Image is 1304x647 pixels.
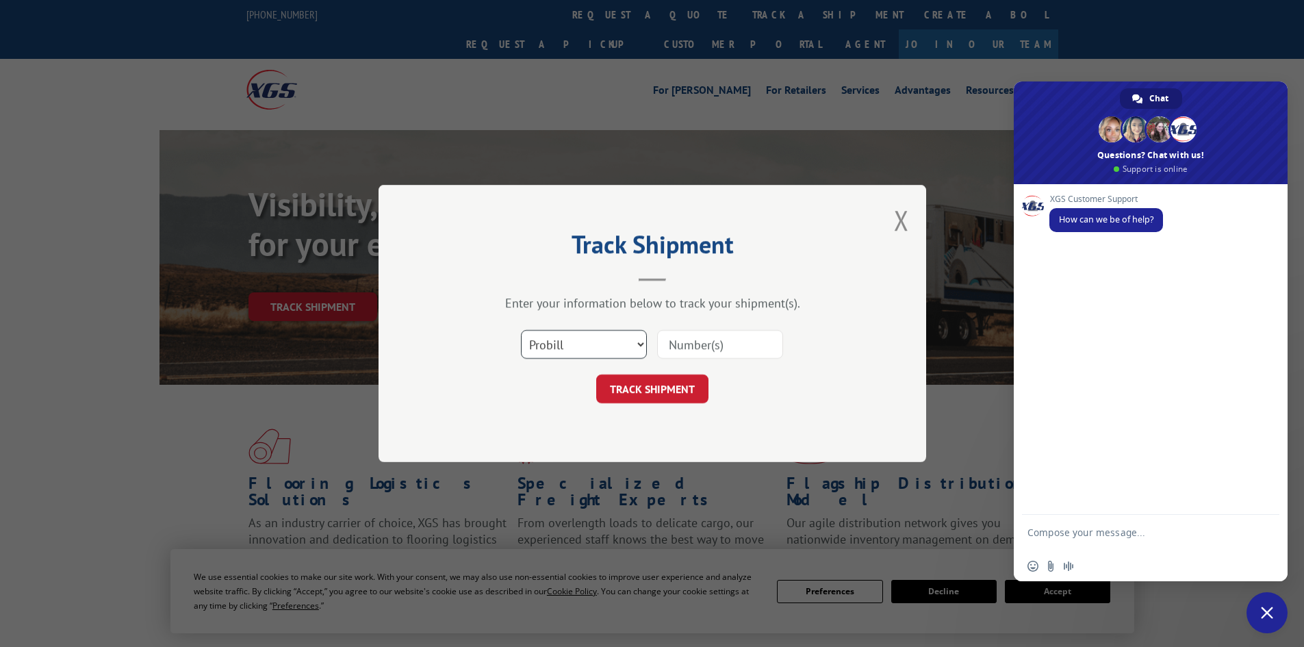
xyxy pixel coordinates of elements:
button: Close modal [894,202,909,238]
span: Send a file [1045,561,1056,572]
div: Chat [1120,88,1182,109]
div: Close chat [1247,592,1288,633]
button: TRACK SHIPMENT [596,375,708,403]
span: XGS Customer Support [1049,194,1163,204]
span: Chat [1149,88,1168,109]
h2: Track Shipment [447,235,858,261]
input: Number(s) [657,330,783,359]
div: Enter your information below to track your shipment(s). [447,295,858,311]
span: Insert an emoji [1027,561,1038,572]
textarea: Compose your message... [1027,527,1244,551]
span: Audio message [1063,561,1074,572]
span: How can we be of help? [1059,214,1153,225]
